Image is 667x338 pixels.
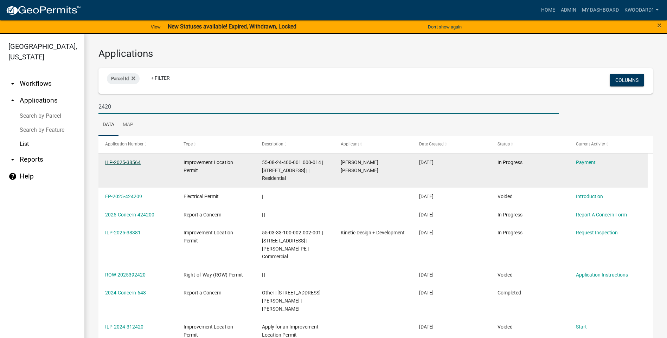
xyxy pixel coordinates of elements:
i: help [8,172,17,181]
datatable-header-cell: Date Created [412,136,491,153]
span: Voided [498,324,513,330]
span: Improvement Location Permit [184,160,233,173]
span: Date Created [419,142,444,147]
i: arrow_drop_down [8,155,17,164]
datatable-header-cell: Applicant [334,136,412,153]
a: + Filter [145,72,175,84]
span: Report a Concern [184,290,222,295]
span: Type [184,142,193,147]
button: Don't show again [425,21,464,33]
button: Close [657,21,662,30]
a: Start [576,324,587,330]
a: ILP-2024-312420 [105,324,143,330]
span: Right-of-Way (ROW) Permit [184,272,243,278]
span: Current Activity [576,142,605,147]
a: Data [98,114,118,136]
input: Search for applications [98,99,559,114]
span: | | [262,212,265,217]
span: Report a Concern [184,212,222,217]
span: Completed [498,290,521,295]
span: Applicant [341,142,359,147]
i: arrow_drop_down [8,79,17,88]
span: | | [262,272,265,278]
span: 04/28/2025 [419,230,434,235]
a: Report A Concern Form [576,212,627,217]
span: × [657,20,662,30]
span: Electrical Permit [184,194,219,199]
span: Improvement Location Permit [184,324,233,338]
datatable-header-cell: Status [491,136,569,153]
a: 2025-Concern-424200 [105,212,154,217]
span: Voided [498,194,513,199]
span: In Progress [498,230,522,235]
span: Kinetic Design + Development [341,230,405,235]
a: Home [538,4,558,17]
a: ROW-2025392420 [105,272,146,278]
button: Columns [610,74,644,86]
a: Application Instructions [576,272,628,278]
datatable-header-cell: Application Number [98,136,177,153]
a: View [148,21,163,33]
a: Payment [576,160,596,165]
span: In Progress [498,212,522,217]
span: Application Number [105,142,143,147]
a: ILP-2025-38564 [105,160,141,165]
a: Introduction [576,194,603,199]
a: Admin [558,4,579,17]
span: Nicholas Richard Parks [341,160,378,173]
span: 05/21/2025 [419,212,434,217]
span: 55-08-24-400-001.000-014 | 2420 GOOSE CREEK RD | | Residential [262,160,323,181]
span: 55-03-33-100-002.002-001 | 6812 N S R 42 | Rodney Parrott PE | Commercial [262,230,323,259]
span: Description [262,142,283,147]
span: 08/15/2025 [419,160,434,165]
a: My Dashboard [579,4,622,17]
a: Map [118,114,137,136]
span: Other | 12420 Callie Drive, Mooresville, IN 46158 | Stephen Pierson [262,290,321,312]
span: Status [498,142,510,147]
a: ILP-2025-38381 [105,230,141,235]
a: kwoodard1 [622,4,661,17]
span: 09/17/2024 [419,324,434,330]
i: arrow_drop_up [8,96,17,105]
span: 10/23/2024 [419,290,434,295]
a: Request Inspection [576,230,618,235]
h3: Applications [98,48,653,60]
strong: New Statuses available! Expired, Withdrawn, Locked [168,23,296,30]
span: Voided [498,272,513,278]
span: Improvement Location Permit [184,230,233,243]
span: In Progress [498,160,522,165]
span: Apply for an Improvement Location Permit [262,324,319,338]
span: | [262,194,263,199]
datatable-header-cell: Description [255,136,334,153]
datatable-header-cell: Type [177,136,255,153]
datatable-header-cell: Current Activity [569,136,648,153]
span: 05/21/2025 [419,194,434,199]
a: EP-2025-424209 [105,194,142,199]
span: Parcel Id [111,76,129,81]
a: 2024-Concern-648 [105,290,146,295]
span: 03/20/2025 [419,272,434,278]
